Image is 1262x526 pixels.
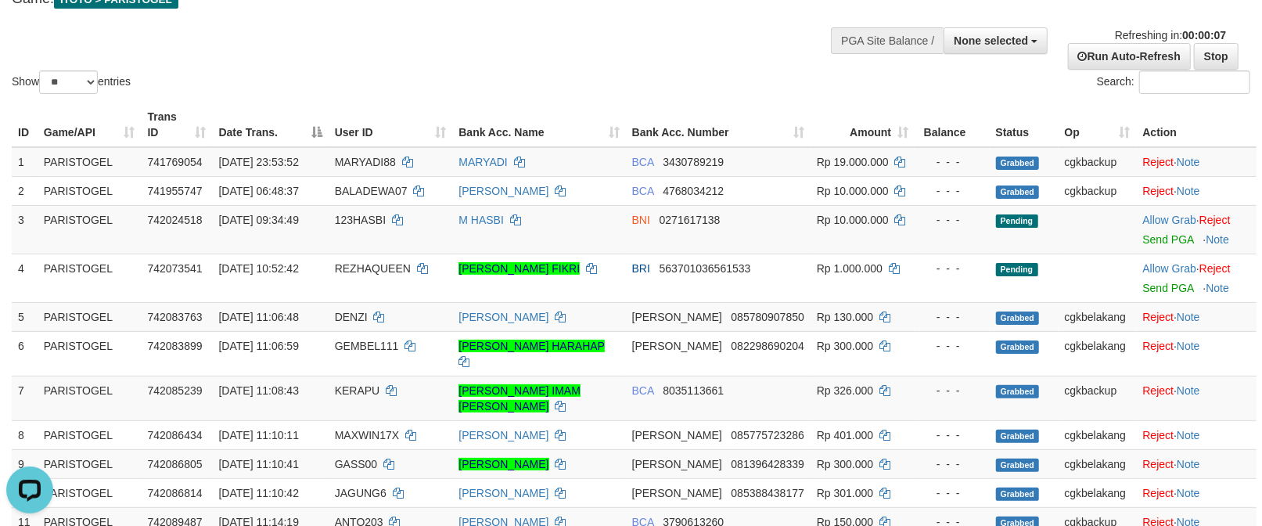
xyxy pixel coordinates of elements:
span: Copy 081396428339 to clipboard [732,458,804,470]
button: Open LiveChat chat widget [6,6,53,53]
td: 4 [12,254,38,302]
td: PARISTOGEL [38,147,142,177]
a: Reject [1143,487,1174,499]
div: - - - [921,456,983,472]
th: Bank Acc. Number: activate to sort column ascending [626,103,811,147]
td: cgkbelakang [1059,478,1137,507]
td: cgkbelakang [1059,331,1137,376]
span: 742024518 [147,214,202,226]
span: Grabbed [996,157,1040,170]
span: Rp 300.000 [817,340,873,352]
span: [PERSON_NAME] [632,429,722,441]
td: PARISTOGEL [38,420,142,449]
span: REZHAQUEEN [335,262,411,275]
a: Reject [1143,458,1174,470]
strong: 00:00:07 [1182,29,1226,41]
a: [PERSON_NAME] IMAM [PERSON_NAME] [458,384,581,413]
span: 123HASBI [335,214,386,226]
span: [PERSON_NAME] [632,487,722,499]
span: [PERSON_NAME] [632,311,722,323]
td: PARISTOGEL [38,254,142,302]
a: Reject [1143,311,1174,323]
span: 742086814 [147,487,202,499]
td: · [1137,331,1257,376]
span: BNI [632,214,650,226]
td: 1 [12,147,38,177]
a: Run Auto-Refresh [1068,43,1191,70]
a: Allow Grab [1143,262,1196,275]
label: Show entries [12,70,131,94]
span: [DATE] 11:06:59 [219,340,299,352]
span: Rp 130.000 [817,311,873,323]
div: PGA Site Balance / [831,27,944,54]
a: Note [1206,282,1230,294]
span: [DATE] 11:08:43 [219,384,299,397]
span: Copy 3430789219 to clipboard [663,156,724,168]
span: 742085239 [147,384,202,397]
td: · [1137,420,1257,449]
span: Rp 1.000.000 [817,262,883,275]
span: 742083899 [147,340,202,352]
span: 741769054 [147,156,202,168]
th: Game/API: activate to sort column ascending [38,103,142,147]
a: Note [1177,156,1200,168]
a: Send PGA [1143,233,1194,246]
span: · [1143,214,1199,226]
td: 6 [12,331,38,376]
th: ID [12,103,38,147]
span: [DATE] 11:10:42 [219,487,299,499]
th: User ID: activate to sort column ascending [329,103,453,147]
span: [DATE] 06:48:37 [219,185,299,197]
div: - - - [921,309,983,325]
a: M HASBI [458,214,504,226]
span: Rp 401.000 [817,429,873,441]
div: - - - [921,383,983,398]
a: Reject [1143,429,1174,441]
span: Grabbed [996,186,1040,199]
a: MARYADI [458,156,508,168]
th: Amount: activate to sort column ascending [811,103,915,147]
div: - - - [921,427,983,443]
td: cgkbelakang [1059,449,1137,478]
td: 2 [12,176,38,205]
a: [PERSON_NAME] [458,458,548,470]
span: Grabbed [996,385,1040,398]
td: 3 [12,205,38,254]
td: · [1137,302,1257,331]
span: BRI [632,262,650,275]
span: Pending [996,214,1038,228]
span: 741955747 [147,185,202,197]
td: cgkbelakang [1059,302,1137,331]
span: Rp 301.000 [817,487,873,499]
span: Copy 085388438177 to clipboard [732,487,804,499]
span: 742083763 [147,311,202,323]
td: · [1137,376,1257,420]
a: [PERSON_NAME] [458,429,548,441]
a: Note [1177,458,1200,470]
td: 9 [12,449,38,478]
td: cgkbelakang [1059,420,1137,449]
a: Note [1177,487,1200,499]
span: DENZI [335,311,368,323]
a: Reject [1143,384,1174,397]
td: · [1137,449,1257,478]
div: - - - [921,212,983,228]
th: Date Trans.: activate to sort column descending [213,103,329,147]
span: Pending [996,263,1038,276]
button: None selected [944,27,1048,54]
td: PARISTOGEL [38,376,142,420]
td: PARISTOGEL [38,449,142,478]
a: Note [1206,233,1230,246]
div: - - - [921,154,983,170]
span: BCA [632,384,654,397]
span: Copy 8035113661 to clipboard [663,384,724,397]
th: Action [1137,103,1257,147]
span: Grabbed [996,430,1040,443]
span: Copy 085775723286 to clipboard [732,429,804,441]
span: Rp 19.000.000 [817,156,889,168]
a: Stop [1194,43,1239,70]
span: Grabbed [996,312,1040,325]
a: [PERSON_NAME] [458,487,548,499]
td: · [1137,147,1257,177]
td: · [1137,176,1257,205]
